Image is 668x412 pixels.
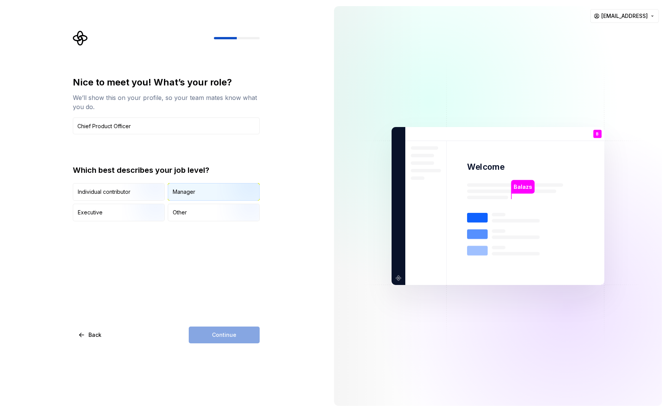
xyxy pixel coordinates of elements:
[73,117,260,134] input: Job title
[78,188,130,196] div: Individual contributor
[514,183,532,191] p: Balazs
[73,165,260,175] div: Which best describes your job level?
[590,9,659,23] button: [EMAIL_ADDRESS]
[601,12,648,20] span: [EMAIL_ADDRESS]
[78,209,103,216] div: Executive
[73,327,108,343] button: Back
[173,188,195,196] div: Manager
[73,76,260,89] div: Nice to meet you! What’s your role?
[88,331,101,339] span: Back
[173,209,187,216] div: Other
[596,132,599,136] p: B
[73,31,88,46] svg: Supernova Logo
[467,161,504,172] p: Welcome
[73,93,260,111] div: We’ll show this on your profile, so your team mates know what you do.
